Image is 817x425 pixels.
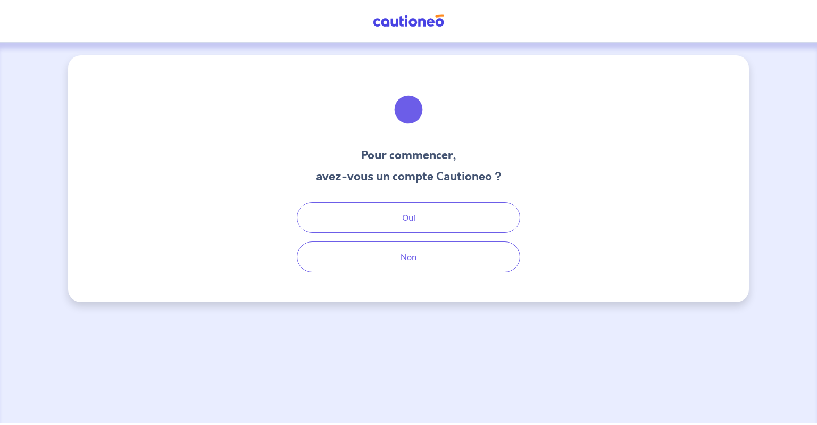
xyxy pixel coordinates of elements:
[297,202,520,233] button: Oui
[297,241,520,272] button: Non
[316,168,502,185] h3: avez-vous un compte Cautioneo ?
[316,147,502,164] h3: Pour commencer,
[369,14,448,28] img: Cautioneo
[380,81,437,138] img: illu_welcome.svg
